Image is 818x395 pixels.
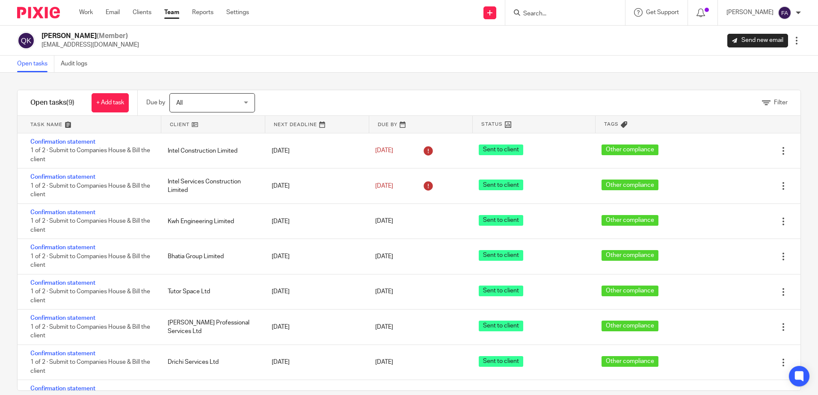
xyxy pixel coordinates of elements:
div: [PERSON_NAME] Professional Services Ltd [159,314,263,340]
span: 1 of 2 · Submit to Companies House & Bill the client [30,183,150,198]
span: Status [481,121,503,128]
span: (Member) [97,32,128,39]
p: Due by [146,98,165,107]
span: Tags [604,121,619,128]
a: Settings [226,8,249,17]
img: svg%3E [778,6,791,20]
a: Confirmation statement [30,139,95,145]
a: Clients [133,8,151,17]
a: Confirmation statement [30,174,95,180]
span: 1 of 2 · Submit to Companies House & Bill the client [30,289,150,304]
span: Sent to client [479,144,523,155]
span: [DATE] [375,324,393,330]
img: Pixie [17,7,60,18]
span: Get Support [646,9,679,15]
img: svg%3E [17,32,35,50]
span: 1 of 2 · Submit to Companies House & Bill the client [30,324,150,339]
span: [DATE] [375,254,393,259]
a: Reports [192,8,213,17]
span: 1 of 2 · Submit to Companies House & Bill the client [30,218,150,233]
div: [DATE] [263,142,367,159]
span: 1 of 2 · Submit to Companies House & Bill the client [30,359,150,374]
span: Other compliance [602,286,658,296]
span: 1 of 2 · Submit to Companies House & Bill the client [30,254,150,268]
span: 1 of 2 · Submit to Companies House & Bill the client [30,148,150,163]
a: Confirmation statement [30,386,95,392]
span: (9) [66,99,74,106]
div: Tutor Space Ltd [159,283,263,300]
span: Sent to client [479,215,523,226]
a: Confirmation statement [30,315,95,321]
div: [DATE] [263,283,367,300]
div: [DATE] [263,318,367,336]
a: Audit logs [61,56,94,72]
span: Sent to client [479,356,523,367]
a: Confirmation statement [30,280,95,286]
a: Confirmation statement [30,245,95,251]
div: [DATE] [263,213,367,230]
span: Sent to client [479,180,523,190]
span: [DATE] [375,359,393,365]
span: [DATE] [375,218,393,224]
span: [DATE] [375,183,393,189]
h2: [PERSON_NAME] [41,32,139,41]
span: Sent to client [479,321,523,331]
a: Send new email [727,34,788,47]
span: Sent to client [479,250,523,261]
span: Other compliance [602,180,658,190]
div: Drichi Services Ltd [159,354,263,371]
a: Email [106,8,120,17]
span: Other compliance [602,144,658,155]
a: + Add task [92,93,129,112]
span: Other compliance [602,250,658,261]
div: Bhatia Group Limited [159,248,263,265]
span: [DATE] [375,148,393,154]
span: Other compliance [602,321,658,331]
div: Intel Construction Limited [159,142,263,159]
div: [DATE] [263,354,367,371]
a: Work [79,8,93,17]
h1: Open tasks [30,98,74,107]
a: Confirmation statement [30,351,95,357]
div: Kwh Engineering Limited [159,213,263,230]
a: Confirmation statement [30,209,95,215]
span: Filter [774,100,788,106]
span: Other compliance [602,356,658,367]
div: [DATE] [263,177,367,195]
span: [DATE] [375,289,393,295]
p: [EMAIL_ADDRESS][DOMAIN_NAME] [41,41,139,49]
span: Other compliance [602,215,658,226]
p: [PERSON_NAME] [726,8,774,17]
a: Team [164,8,179,17]
input: Search [522,10,599,18]
div: Intel Services Construction Limited [159,173,263,199]
span: All [176,100,183,106]
span: Sent to client [479,286,523,296]
div: [DATE] [263,248,367,265]
a: Open tasks [17,56,54,72]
